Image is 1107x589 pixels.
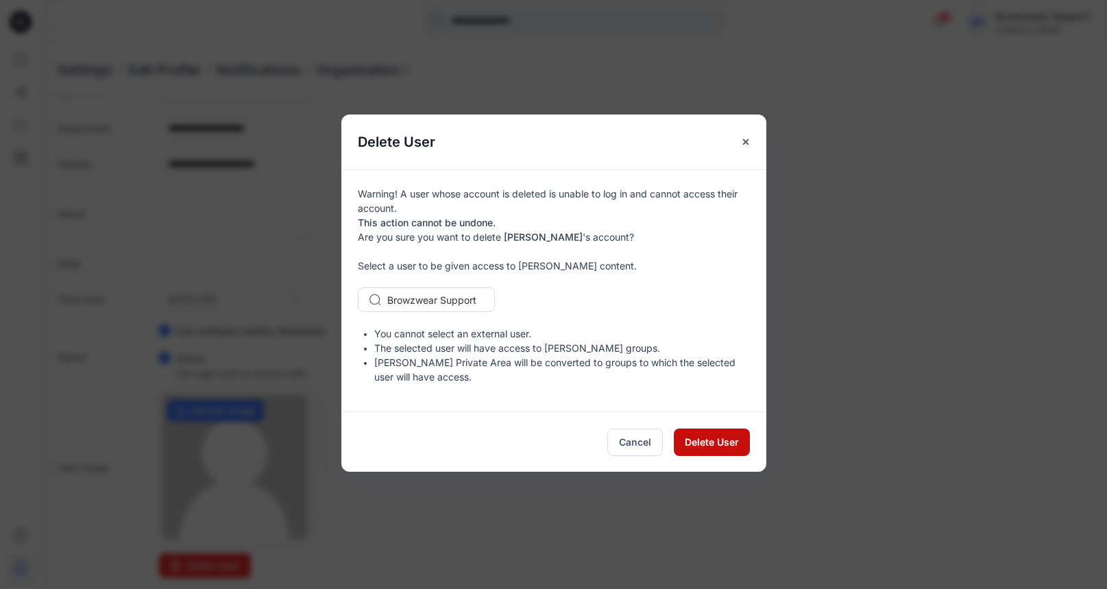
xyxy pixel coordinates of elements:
[358,217,496,228] b: This action cannot be undone.
[374,341,750,355] li: The selected user will have access to [PERSON_NAME] groups.
[504,231,583,243] b: [PERSON_NAME]
[374,326,750,341] li: You cannot select an external user.
[607,429,663,456] button: Cancel
[674,429,750,456] button: Delete User
[685,435,739,449] span: Delete User
[341,169,766,411] div: Warning! A user whose account is deleted is unable to log in and cannot access their account. Are...
[374,355,750,384] li: [PERSON_NAME] Private Area will be converted to groups to which the selected user will have access.
[733,130,758,154] button: Close
[619,435,651,449] span: Cancel
[341,115,452,169] h5: Delete User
